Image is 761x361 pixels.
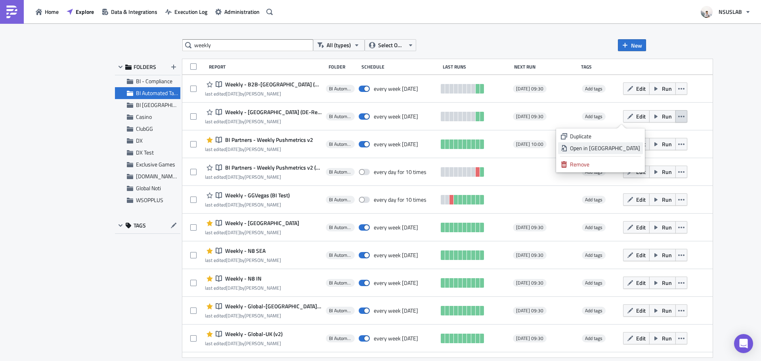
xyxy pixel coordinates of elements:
[582,85,606,93] span: Add tags
[205,118,322,124] div: last edited by [PERSON_NAME]
[224,8,260,16] span: Administration
[223,192,290,199] span: Weekly - GGVegas (BI Test)
[374,307,418,314] div: every week on Monday
[182,39,313,51] input: Search Reports
[585,85,602,92] span: Add tags
[582,196,606,204] span: Add tags
[205,174,322,180] div: last edited by [PERSON_NAME]
[623,110,650,122] button: Edit
[205,257,281,263] div: last edited by [PERSON_NAME]
[76,8,94,16] span: Explore
[63,6,98,18] button: Explore
[582,223,606,231] span: Add tags
[374,141,418,148] div: every week on Monday
[570,144,640,152] div: Open in [GEOGRAPHIC_DATA]
[226,229,240,236] time: 2025-05-08T15:20:07Z
[223,303,322,310] span: Weekly - Global-Ireland (v2)
[623,332,650,344] button: Edit
[374,113,418,120] div: every week on Monday
[161,6,211,18] button: Execution Log
[662,306,672,315] span: Run
[374,335,418,342] div: every week on Monday
[623,249,650,261] button: Edit
[516,252,543,258] span: [DATE] 09:30
[570,132,640,140] div: Duplicate
[516,113,543,120] span: [DATE] 09:30
[649,193,676,206] button: Run
[585,223,602,231] span: Add tags
[174,8,207,16] span: Execution Log
[205,285,281,291] div: last edited by [PERSON_NAME]
[226,312,240,319] time: 2025-04-29T17:23:40Z
[226,118,240,125] time: 2025-08-06T20:59:05Z
[585,251,602,259] span: Add tags
[211,6,264,18] button: Administration
[329,280,352,286] span: BI Automated Tableau Reporting
[516,141,543,147] span: [DATE] 10:00
[226,90,240,97] time: 2025-08-06T21:00:53Z
[205,340,283,346] div: last edited by [PERSON_NAME]
[136,101,193,109] span: BI Toronto
[582,279,606,287] span: Add tags
[700,5,713,19] img: Avatar
[662,279,672,287] span: Run
[636,112,646,120] span: Edit
[662,112,672,120] span: Run
[329,197,352,203] span: BI Automated Tableau Reporting
[582,251,606,259] span: Add tags
[329,64,358,70] div: Folder
[136,77,172,85] span: BI - Compliance
[636,251,646,259] span: Edit
[134,63,156,71] span: FOLDERS
[516,308,543,314] span: [DATE] 09:30
[636,279,646,287] span: Edit
[516,335,543,342] span: [DATE] 09:30
[734,334,753,353] div: Open Intercom Messenger
[329,113,352,120] span: BI Automated Tableau Reporting
[329,224,352,231] span: BI Automated Tableau Reporting
[45,8,59,16] span: Home
[136,89,210,97] span: BI Automated Tableau Reporting
[378,41,405,50] span: Select Owner
[662,84,672,93] span: Run
[374,85,418,92] div: every week on Monday
[226,173,240,181] time: 2025-05-20T19:05:24Z
[585,196,602,203] span: Add tags
[136,160,175,168] span: Exclusive Games
[662,223,672,231] span: Run
[136,124,153,133] span: ClubGG
[111,8,157,16] span: Data & Integrations
[582,334,606,342] span: Add tags
[662,140,672,148] span: Run
[649,110,676,122] button: Run
[223,220,299,227] span: Weekly - Japan
[623,82,650,95] button: Edit
[662,251,672,259] span: Run
[374,224,418,231] div: every week on Monday
[205,229,299,235] div: last edited by [PERSON_NAME]
[662,195,672,204] span: Run
[209,64,325,70] div: Report
[98,6,161,18] button: Data & Integrations
[223,275,262,282] span: Weekly - N8 IN
[374,279,418,287] div: every week on Monday
[223,164,322,171] span: BI Partners - Weekly Pushmetrics v2 (BI Test)
[329,169,352,175] span: BI Automated Tableau Reporting
[514,64,577,70] div: Next Run
[329,252,352,258] span: BI Automated Tableau Reporting
[32,6,63,18] button: Home
[205,146,313,152] div: last edited by [PERSON_NAME]
[361,64,439,70] div: Schedule
[636,306,646,315] span: Edit
[136,148,154,157] span: DX Test
[649,277,676,289] button: Run
[365,39,416,51] button: Select Owner
[623,304,650,317] button: Edit
[636,195,646,204] span: Edit
[223,330,283,338] span: Weekly - Global-UK (v2)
